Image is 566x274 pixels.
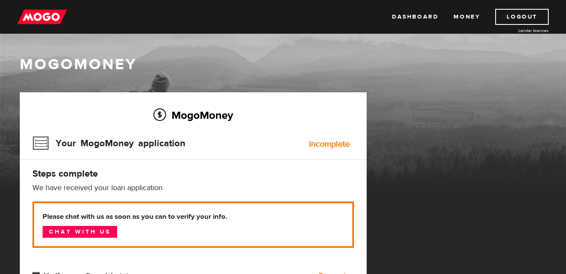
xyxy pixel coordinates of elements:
[20,56,547,73] h1: MogoMoney
[32,183,354,193] p: We have received your loan application
[486,27,549,34] a: Lender licences
[495,9,549,25] a: Logout
[453,9,480,25] a: Money
[309,140,350,148] div: Incomplete
[32,106,354,124] h2: MogoMoney
[43,212,344,222] b: Please chat with us as soon as you can to verify your info.
[32,168,354,180] h4: Steps complete
[392,9,438,25] a: Dashboard
[32,132,185,154] h3: Your MogoMoney application
[43,226,117,238] a: Chat with us
[531,239,566,274] iframe: LiveChat chat widget
[17,9,67,25] img: mogo_logo-11ee424be714fa7cbb0f0f49df9e16ec.png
